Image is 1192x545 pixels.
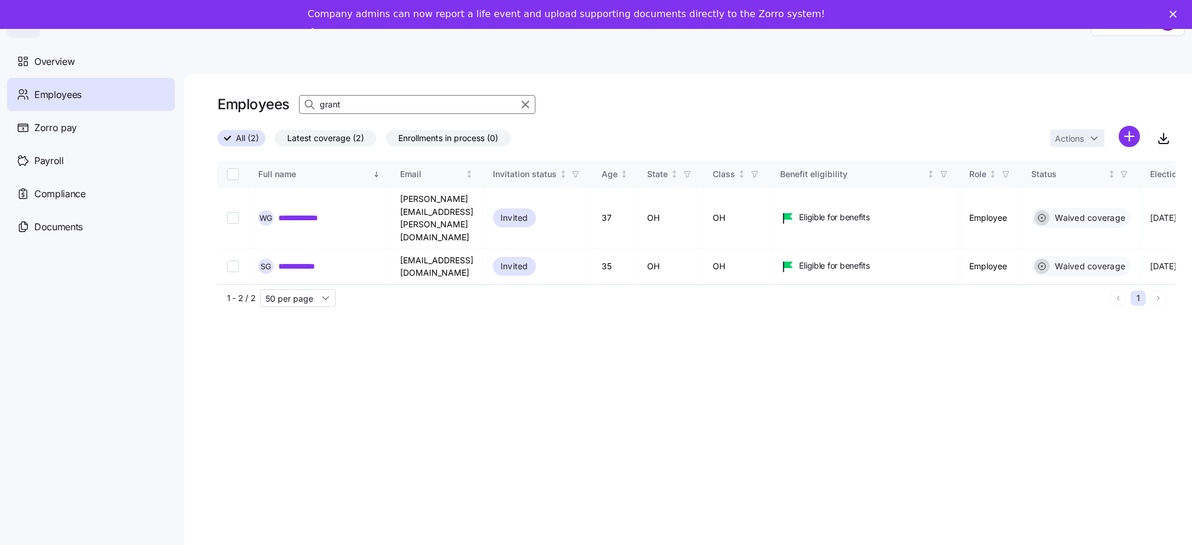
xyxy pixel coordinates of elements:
[7,177,175,210] a: Compliance
[670,170,678,178] div: Not sorted
[1151,291,1166,306] button: Next page
[559,170,567,178] div: Not sorted
[7,144,175,177] a: Payroll
[1032,168,1106,181] div: Status
[501,211,528,225] span: Invited
[372,170,381,178] div: Sorted descending
[1052,260,1126,272] span: Waived coverage
[227,292,255,304] span: 1 - 2 / 2
[7,78,175,111] a: Employees
[34,154,64,168] span: Payroll
[704,188,771,249] td: OH
[781,168,925,181] div: Benefit eligibility
[493,168,557,181] div: Invitation status
[620,170,628,178] div: Not sorted
[391,161,483,188] th: EmailNot sorted
[483,161,592,188] th: Invitation statusNot sorted
[1050,129,1105,147] button: Actions
[592,249,638,284] td: 35
[638,249,704,284] td: OH
[592,188,638,249] td: 37
[738,170,746,178] div: Not sorted
[704,249,771,284] td: OH
[927,170,935,178] div: Not sorted
[217,95,290,113] h1: Employees
[7,111,175,144] a: Zorro pay
[970,168,987,181] div: Role
[1170,11,1181,18] div: Close
[308,27,382,40] a: Take a tour
[34,120,77,135] span: Zorro pay
[1055,135,1084,143] span: Actions
[1052,212,1126,224] span: Waived coverage
[249,161,391,188] th: Full nameSorted descending
[299,95,535,114] input: Search Employees
[259,214,273,222] span: W G
[34,87,82,102] span: Employees
[713,168,736,181] div: Class
[34,54,74,69] span: Overview
[960,161,1022,188] th: RoleNot sorted
[648,168,668,181] div: State
[227,212,239,224] input: Select record 1
[465,170,473,178] div: Not sorted
[960,188,1022,249] td: Employee
[602,168,618,181] div: Age
[34,220,83,234] span: Documents
[1022,161,1141,188] th: StatusNot sorted
[1110,291,1126,306] button: Previous page
[391,249,483,284] td: [EMAIL_ADDRESS][DOMAIN_NAME]
[592,161,638,188] th: AgeNot sorted
[501,259,528,273] span: Invited
[1107,170,1116,178] div: Not sorted
[400,168,463,181] div: Email
[960,249,1022,284] td: Employee
[800,211,870,223] span: Eligible for benefits
[638,161,704,188] th: StateNot sorted
[1150,212,1176,224] span: [DATE]
[287,130,364,146] span: Latest coverage (2)
[7,45,175,78] a: Overview
[1150,260,1176,272] span: [DATE]
[34,187,86,201] span: Compliance
[261,263,271,270] span: S G
[1119,126,1140,147] svg: add icon
[7,210,175,243] a: Documents
[391,188,483,249] td: [PERSON_NAME][EMAIL_ADDRESS][PERSON_NAME][DOMAIN_NAME]
[989,170,997,178] div: Not sorted
[227,168,239,180] input: Select all records
[258,168,371,181] div: Full name
[1131,291,1146,306] button: 1
[638,188,704,249] td: OH
[308,8,825,20] div: Company admins can now report a life event and upload supporting documents directly to the Zorro ...
[704,161,771,188] th: ClassNot sorted
[800,260,870,272] span: Eligible for benefits
[771,161,960,188] th: Benefit eligibilityNot sorted
[398,130,498,146] span: Enrollments in process (0)
[227,260,239,272] input: Select record 2
[236,130,259,146] span: All (2)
